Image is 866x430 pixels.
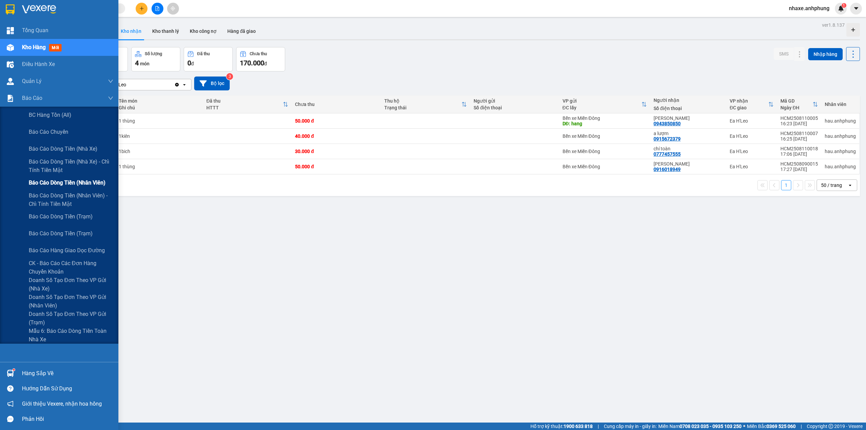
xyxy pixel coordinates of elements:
input: Selected Ea H'Leo. [127,81,128,88]
div: ver 1.8.137 [822,21,845,29]
div: Phản hồi [22,414,113,424]
span: Quản Lý [22,77,42,85]
div: ĐC lấy [563,105,641,110]
div: 50.000 đ [295,118,378,124]
div: Ea H'Leo [730,149,774,154]
span: Báo cáo chuyến [29,128,68,136]
div: Mã GD [780,98,813,104]
span: file-add [155,6,160,11]
th: Toggle SortBy [203,95,292,113]
div: Hướng dẫn sử dụng [22,384,113,394]
span: Điều hành xe [22,60,55,68]
span: Miền Bắc [747,423,796,430]
div: Nhân viên [825,102,856,107]
span: BC hàng tồn (all) [29,111,71,119]
span: copyright [828,424,833,429]
div: Đã thu [197,51,210,56]
div: Ea H'Leo [730,164,774,169]
div: Thu hộ [384,98,461,104]
strong: 0708 023 035 - 0935 103 250 [680,424,742,429]
div: Ghi chú [119,105,200,110]
span: question-circle [7,385,14,392]
span: 0 [187,59,191,67]
img: icon-new-feature [838,5,844,12]
span: Báo cáo dòng tiền (nhà xe) - chỉ tính tiền mặt [29,157,113,174]
button: Kho nhận [115,23,147,39]
div: 1kiên [119,133,200,139]
button: Chưa thu170.000đ [236,47,285,71]
button: SMS [774,48,794,60]
button: plus [136,3,147,15]
div: VP nhận [730,98,768,104]
img: warehouse-icon [7,44,14,51]
th: Toggle SortBy [559,95,650,113]
button: file-add [152,3,163,15]
div: hau.anhphung [825,149,856,154]
div: Ea H'Leo [730,118,774,124]
div: DĐ: hang [563,121,647,126]
div: 16:23 [DATE] [780,121,818,126]
div: 0943850850 [654,121,681,126]
span: plus [139,6,144,11]
div: HCM2508110018 [780,146,818,151]
sup: 1 [842,3,846,8]
button: Đã thu0đ [184,47,233,71]
div: hau.anhphung [825,164,856,169]
div: 0777457555 [654,151,681,157]
div: HTTT [206,105,283,110]
span: Báo cáo hàng giao dọc đường [29,246,105,255]
div: minh thành [654,161,723,167]
div: 30.000 đ [295,149,378,154]
button: Hàng đã giao [222,23,261,39]
div: Bến xe Miền Đông [563,164,647,169]
th: Toggle SortBy [726,95,777,113]
div: 50 / trang [821,182,842,189]
strong: 1900 633 818 [564,424,593,429]
button: Kho công nợ [184,23,222,39]
div: 0916018949 [654,167,681,172]
span: | [598,423,599,430]
div: hau.anhphung [825,133,856,139]
div: HCM2508110007 [780,131,818,136]
div: Người gửi [474,98,555,104]
span: caret-down [853,5,859,12]
span: 1 [843,3,845,8]
div: Hàng sắp về [22,368,113,379]
svg: open [182,82,187,87]
div: a lượm [654,131,723,136]
span: Doanh số tạo đơn theo VP gửi (trạm) [29,310,113,327]
button: 1 [781,180,791,190]
span: ⚪️ [743,425,745,428]
span: Cung cấp máy in - giấy in: [604,423,657,430]
span: Mẫu 6: Báo cáo dòng tiền toàn nhà xe [29,327,113,344]
span: down [108,95,113,101]
div: 40.000 đ [295,133,378,139]
img: warehouse-icon [7,61,14,68]
button: Bộ lọc [194,77,230,90]
span: nhaxe.anhphung [783,4,835,13]
sup: 1 [13,369,15,371]
div: hau.anhphung [825,118,856,124]
div: 17:06 [DATE] [780,151,818,157]
div: Tên món [119,98,200,104]
div: Đã thu [206,98,283,104]
div: Tạo kho hàng mới [846,23,860,37]
sup: 3 [226,73,233,80]
div: 1 thùng [119,118,200,124]
img: solution-icon [7,95,14,102]
span: Hỗ trợ kỹ thuật: [530,423,593,430]
img: logo-vxr [6,4,15,15]
div: 0915672379 [654,136,681,142]
span: món [140,61,150,66]
button: Nhập hàng [808,48,843,60]
span: 170.000 [240,59,264,67]
div: HCM2508110005 [780,115,818,121]
span: CK - Báo cáo các đơn hàng chuyển khoản [29,259,113,276]
div: Ngày ĐH [780,105,813,110]
span: Giới thiệu Vexere, nhận hoa hồng [22,400,102,408]
div: 50.000 đ [295,164,378,169]
div: Bến xe Miền Đông [563,115,647,121]
button: aim [167,3,179,15]
th: Toggle SortBy [381,95,470,113]
span: aim [170,6,175,11]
